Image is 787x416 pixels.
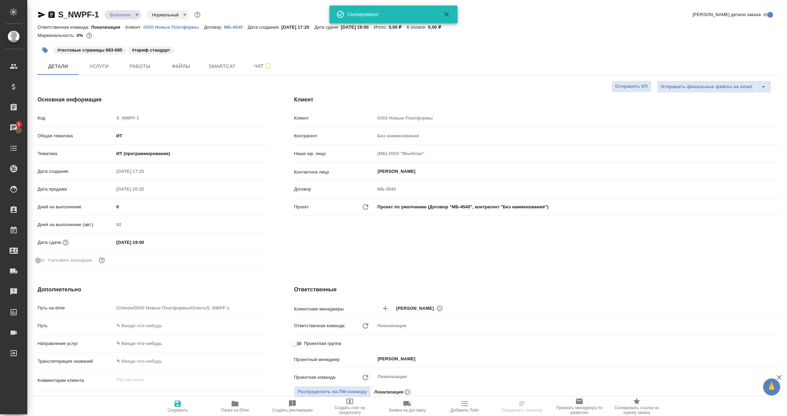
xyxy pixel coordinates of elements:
input: Пустое поле [114,303,267,313]
span: Отправить финальные файлы на email [661,83,752,91]
button: Отправить КП [611,81,651,93]
p: Дата сдачи [38,239,61,246]
span: Распределить на ПМ-команду [298,388,367,396]
button: 🙏 [763,378,780,396]
button: Заявка на доставку [378,397,436,416]
input: ✎ Введи что-нибудь [114,356,267,366]
p: Путь [38,322,114,329]
button: Определить тематику [493,397,551,416]
h4: Дополнительно [38,286,267,294]
span: тариф стандарт [127,47,175,53]
button: Призвать менеджера по развитию [551,397,608,416]
span: Скопировать ссылку на оценку заказа [612,405,661,415]
p: 0,00 ₽ [389,25,407,30]
input: ✎ Введи что-нибудь [114,321,267,331]
span: Создать счет на предоплату [325,405,374,415]
p: Ответственная команда: [38,25,91,30]
a: S_NWPF-1 [58,10,99,19]
p: 0% [77,33,85,38]
p: Проектная команда [294,374,335,381]
div: ИТ (программирование) [114,148,267,160]
button: Скопировать ссылку на оценку заказа [608,397,665,416]
p: Общая тематика [38,133,114,139]
input: ✎ Введи что-нибудь [114,237,174,247]
p: #тестовые страницы 683-685 [57,47,122,54]
button: Папка на Drive [206,397,264,416]
p: Ответственная команда [294,322,345,329]
span: Папка на Drive [221,408,249,413]
h4: Основная информация [38,96,267,104]
div: split button [657,81,771,93]
button: Добавить Todo [436,397,493,416]
span: Чат [247,62,279,70]
p: ООО Новые Платформы [143,25,204,30]
p: Локализация [374,389,403,396]
p: Дата продажи [38,186,114,193]
button: Отправить финальные файлы на email [657,81,756,93]
p: МБ-4540 [224,25,248,30]
p: [DATE] 19:00 [341,25,374,30]
p: Контактное лицо [294,169,375,176]
span: Детали [42,62,74,71]
button: Распределить на ПМ-команду [294,386,371,398]
button: Добавить тэг [38,43,53,58]
button: Open [776,358,777,360]
h4: Ответственные [294,286,779,294]
span: Сохранить [167,408,188,413]
a: ООО Новые Платформы [143,24,204,30]
p: Комментарии клиента [38,377,114,384]
div: Проект по умолчанию (Договор "МБ-4540", контрагент "Без наименования") [375,201,779,213]
button: Выбери, если сб и вс нужно считать рабочими днями для выполнения заказа. [97,256,106,265]
button: 2288.64 RUB; [85,31,94,40]
p: Дата создания: [248,25,281,30]
p: Проектный менеджер [294,356,375,363]
span: Работы [124,62,156,71]
p: Контрагент [294,133,375,139]
input: ✎ Введи что-нибудь [114,202,267,212]
span: Определить тематику [501,408,542,413]
p: Дней на выполнение (авт.) [38,221,114,228]
div: Скопировано! [348,11,433,18]
span: Файлы [165,62,197,71]
div: ✎ Введи что-нибудь [114,338,267,349]
p: Клиент: [125,25,143,30]
span: Отправить КП [615,83,648,91]
p: Дата создания [38,168,114,175]
p: Тематика [38,150,114,157]
span: Услуги [83,62,115,71]
p: Путь на drive [38,305,114,311]
input: Пустое поле [375,184,779,194]
p: Договор: [204,25,224,30]
button: Нормальный [150,12,181,18]
div: ИТ [114,130,267,142]
input: Пустое поле [375,149,779,158]
input: Пустое поле [114,220,267,230]
button: Сохранить [149,397,206,416]
p: Клиентские менеджеры [294,306,375,313]
p: Клиент [294,115,375,122]
button: Добавить менеджера [377,300,393,317]
p: Маржинальность: [38,33,77,38]
span: Создать рекламацию [272,408,313,413]
button: Если добавить услуги и заполнить их объемом, то дата рассчитается автоматически [61,238,70,247]
p: Итого: [374,25,388,30]
span: 1 [13,121,24,128]
input: Пустое поле [114,184,174,194]
div: [PERSON_NAME] [396,304,445,313]
button: Доп статусы указывают на важность/срочность заказа [193,10,202,19]
a: МБ-4540 [224,24,248,30]
button: Закрыть [439,10,455,18]
input: Пустое поле [114,113,267,123]
div: Локализация [375,320,779,332]
p: 0,00 ₽ [428,25,446,30]
input: Пустое поле [375,131,779,141]
button: Создать счет на предоплату [321,397,378,416]
h4: Клиент [294,96,779,104]
button: Open [776,171,777,172]
p: #тариф стандарт [132,47,170,54]
p: Направление услуг [38,340,114,347]
button: Создать рекламацию [264,397,321,416]
p: Транслитерация названий [38,358,114,365]
p: Дата сдачи: [314,25,341,30]
p: [DATE] 17:25 [281,25,315,30]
